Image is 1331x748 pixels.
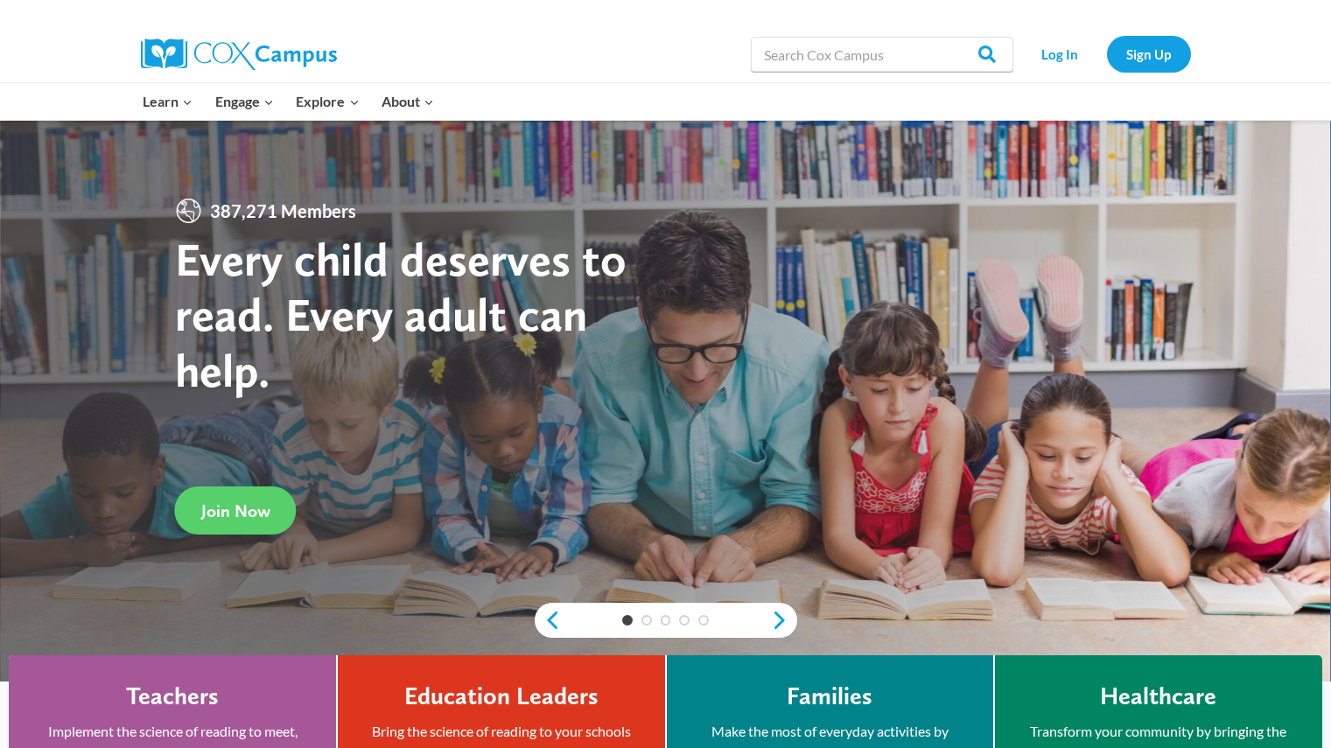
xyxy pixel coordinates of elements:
img: Cox Campus [141,38,337,70]
nav: Secondary Navigation [1022,36,1191,72]
div: content slider buttons [535,603,797,638]
span: About [382,90,434,113]
h4: Families [787,682,872,711]
h4: Teachers [126,682,219,711]
a: previous [535,610,561,631]
span: Learn [143,90,193,113]
span: Engage [215,90,274,113]
input: Search Cox Campus [751,37,1013,72]
a: 1 [622,615,633,626]
span: Join Now [201,500,270,521]
a: 4 [679,615,690,626]
span: Explore [296,90,359,113]
a: Log In [1022,36,1098,72]
a: 2 [641,615,652,626]
h4: Healthcare [1100,682,1216,711]
strong: Every child deserves to read. Every adult can help. [175,231,627,398]
a: next [771,610,797,631]
span: 387,271 Members [203,197,363,225]
nav: Primary Navigation [132,83,445,120]
a: 5 [698,615,709,626]
h4: Education Leaders [404,682,599,711]
a: Sign Up [1107,36,1191,72]
a: 3 [661,615,671,626]
a: Join Now [175,486,297,535]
